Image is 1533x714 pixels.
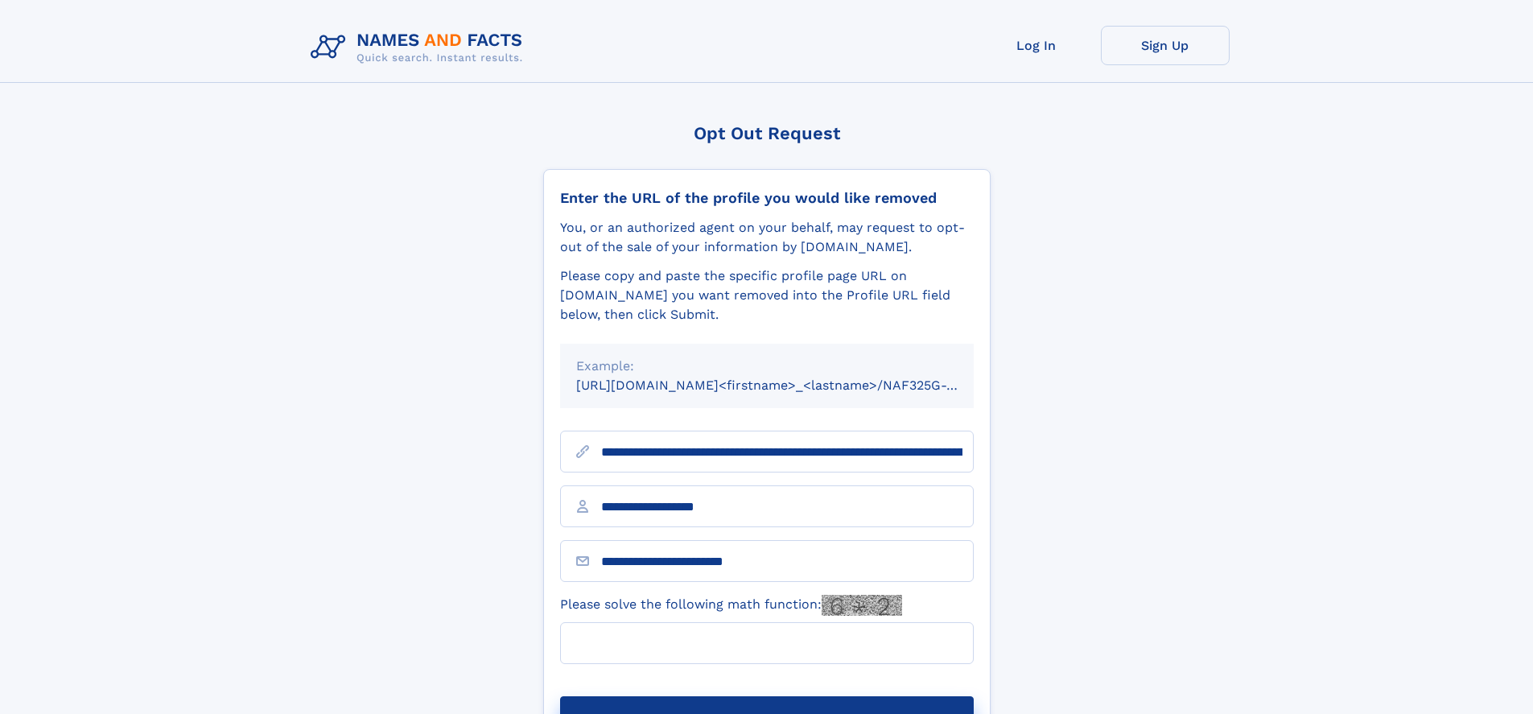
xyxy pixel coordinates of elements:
img: Logo Names and Facts [304,26,536,69]
label: Please solve the following math function: [560,595,902,616]
div: Example: [576,357,958,376]
div: You, or an authorized agent on your behalf, may request to opt-out of the sale of your informatio... [560,218,974,257]
a: Log In [972,26,1101,65]
div: Opt Out Request [543,123,991,143]
small: [URL][DOMAIN_NAME]<firstname>_<lastname>/NAF325G-xxxxxxxx [576,378,1004,393]
div: Please copy and paste the specific profile page URL on [DOMAIN_NAME] you want removed into the Pr... [560,266,974,324]
a: Sign Up [1101,26,1230,65]
div: Enter the URL of the profile you would like removed [560,189,974,207]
